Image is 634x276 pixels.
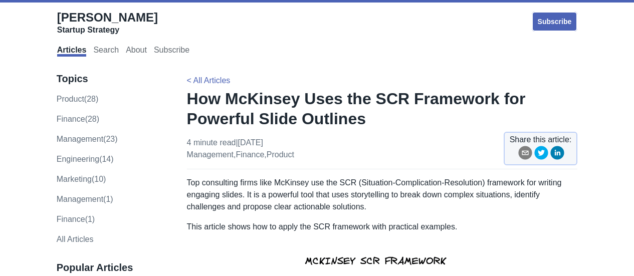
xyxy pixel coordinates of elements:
a: About [126,46,147,57]
button: twitter [534,146,548,163]
a: finance [236,150,264,159]
span: [PERSON_NAME] [57,11,158,24]
button: email [518,146,532,163]
a: All Articles [57,235,94,243]
a: Subscribe [532,12,578,32]
p: This article shows how to apply the SCR framework with practical examples. [187,221,578,233]
a: finance(28) [57,115,99,123]
a: Management(1) [57,195,113,203]
a: marketing(10) [57,175,106,183]
div: Startup Strategy [57,25,158,35]
a: engineering(14) [57,155,114,163]
a: Articles [57,46,87,57]
a: management [187,150,234,159]
h1: How McKinsey Uses the SCR Framework for Powerful Slide Outlines [187,89,578,129]
p: Top consulting firms like McKinsey use the SCR (Situation-Complication-Resolution) framework for ... [187,177,578,213]
a: Subscribe [154,46,189,57]
span: Share this article: [510,134,572,146]
a: < All Articles [187,76,231,85]
h3: Topics [57,73,166,85]
p: 4 minute read | [DATE] , , [187,137,294,161]
h3: Popular Articles [57,261,166,274]
a: [PERSON_NAME]Startup Strategy [57,10,158,35]
button: linkedin [550,146,564,163]
a: management(23) [57,135,118,143]
a: Search [93,46,119,57]
a: product [267,150,294,159]
a: Finance(1) [57,215,95,223]
a: product(28) [57,95,99,103]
